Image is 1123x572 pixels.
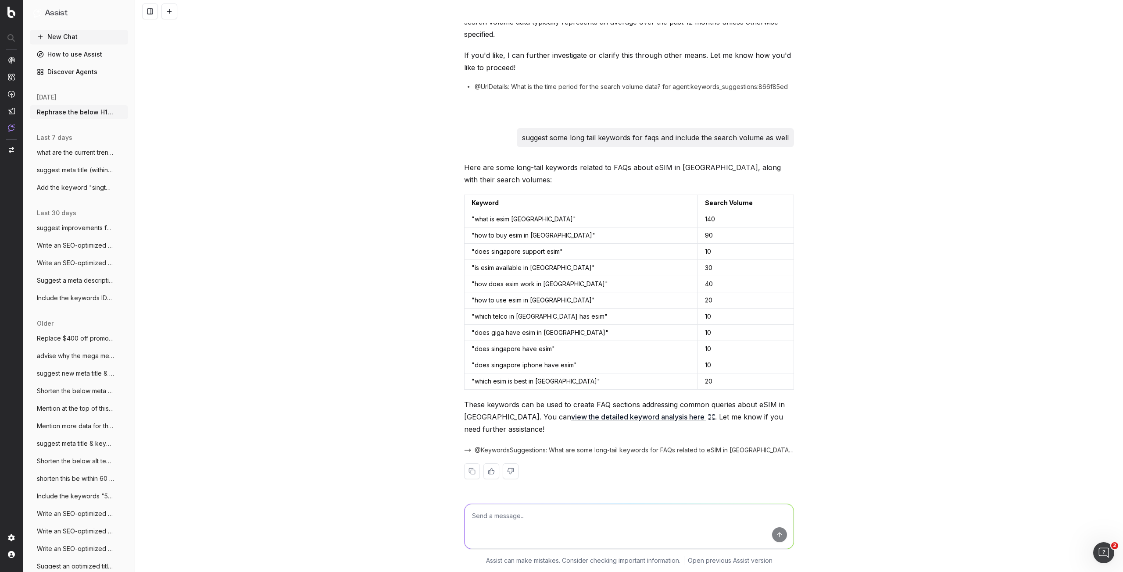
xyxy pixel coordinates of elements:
[698,195,794,211] td: Search Volume
[465,341,698,357] td: "does singapore have esim"
[465,244,698,260] td: "does singapore support esim"
[464,49,794,74] p: If you'd like, I can further investigate or clarify this through other means. Let me know how you...
[33,9,41,17] img: Assist
[30,221,128,235] button: suggest improvements for the below meta
[37,509,114,518] span: Write an SEO-optimized content in a simi
[464,398,794,435] p: These keywords can be used to create FAQ sections addressing common queries about eSIM in [GEOGRA...
[37,527,114,536] span: Write an SEO-optimized content in a simi
[37,492,114,501] span: Include the keywords "5G+ priority" as i
[37,404,114,413] span: Mention at the top of this article that
[37,259,114,267] span: Write an SEO-optimized content about the
[37,439,114,448] span: suggest meta title & keywords for our pa
[698,260,794,276] td: 30
[30,437,128,451] button: suggest meta title & keywords for our pa
[37,108,114,117] span: Rephrase the below H1 of our marketing p
[37,148,114,157] span: what are the current trending keywords f
[30,489,128,503] button: Include the keywords "5G+ priority" as i
[37,369,114,378] span: suggest new meta title & description to
[8,57,15,64] img: Analytics
[33,7,125,19] button: Assist
[698,309,794,325] td: 10
[30,454,128,468] button: Shorten the below alt text to be less th
[475,82,788,91] span: @UrlDetails: What is the time period for the search volume data? for agent:keywords_suggestions:8...
[486,556,680,565] p: Assist can make mistakes. Consider checking important information.
[475,446,794,455] span: @KeywordsSuggestions: What are some long-tail keywords for FAQs related to eSIM in [GEOGRAPHIC_DA...
[30,366,128,380] button: suggest new meta title & description to
[698,244,794,260] td: 10
[30,163,128,177] button: suggest meta title (within 60 characters
[465,260,698,276] td: "is esim available in [GEOGRAPHIC_DATA]"
[30,349,128,363] button: advise why the mega menu in this page ht
[465,309,698,325] td: "which telco in [GEOGRAPHIC_DATA] has esim"
[698,227,794,244] td: 90
[45,7,68,19] h1: Assist
[30,274,128,288] button: Suggest a meta description of less than
[465,211,698,227] td: "what is esim [GEOGRAPHIC_DATA]"
[8,90,15,98] img: Activation
[30,291,128,305] button: Include the keywords IDD Calls & global
[30,238,128,252] button: Write an SEO-optimized content about the
[30,384,128,398] button: Shorten the below meta description to be
[465,195,698,211] td: Keyword
[522,131,789,144] p: suggest some long tail keywords for faqs and include the search volume as well
[37,457,114,465] span: Shorten the below alt text to be less th
[465,292,698,309] td: "how to use esim in [GEOGRAPHIC_DATA]"
[698,341,794,357] td: 10
[37,224,114,232] span: suggest improvements for the below meta
[30,419,128,433] button: Mention more data for the same price in
[37,319,54,328] span: older
[30,30,128,44] button: New Chat
[465,357,698,373] td: "does singapore iphone have esim"
[465,276,698,292] td: "how does esim work in [GEOGRAPHIC_DATA]"
[30,401,128,416] button: Mention at the top of this article that
[698,357,794,373] td: 10
[37,93,57,102] span: [DATE]
[37,166,114,174] span: suggest meta title (within 60 characters
[37,209,76,217] span: last 30 days
[37,544,114,553] span: Write an SEO-optimized content in a simi
[688,556,773,565] a: Open previous Assist version
[698,276,794,292] td: 40
[30,507,128,521] button: Write an SEO-optimized content in a simi
[465,373,698,390] td: "which esim is best in [GEOGRAPHIC_DATA]"
[465,325,698,341] td: "does giga have esim in [GEOGRAPHIC_DATA]"
[30,47,128,61] a: How to use Assist
[8,73,15,81] img: Intelligence
[37,276,114,285] span: Suggest a meta description of less than
[30,472,128,486] button: shorten this be within 60 characters Sin
[571,411,715,423] a: view the detailed keyword analysis here
[30,146,128,160] button: what are the current trending keywords f
[30,105,128,119] button: Rephrase the below H1 of our marketing p
[37,474,114,483] span: shorten this be within 60 characters Sin
[30,65,128,79] a: Discover Agents
[464,161,794,186] p: Here are some long-tail keywords related to FAQs about eSIM in [GEOGRAPHIC_DATA], along with thei...
[9,147,14,153] img: Switch project
[30,524,128,538] button: Write an SEO-optimized content in a simi
[698,325,794,341] td: 10
[37,133,72,142] span: last 7 days
[698,373,794,390] td: 20
[37,294,114,302] span: Include the keywords IDD Calls & global
[37,422,114,430] span: Mention more data for the same price in
[37,562,114,571] span: Suggest an optimized title and descripti
[30,542,128,556] button: Write an SEO-optimized content in a simi
[8,124,15,131] img: Assist
[30,256,128,270] button: Write an SEO-optimized content about the
[451,165,459,174] img: Botify assist logo
[30,331,128,345] button: Replace $400 off promo in the below cont
[37,387,114,395] span: Shorten the below meta description to be
[1111,542,1118,549] span: 2
[37,352,114,360] span: advise why the mega menu in this page ht
[8,551,15,558] img: My account
[1093,542,1114,563] iframe: Intercom live chat
[7,7,15,18] img: Botify logo
[698,211,794,227] td: 140
[30,181,128,195] button: Add the keyword "singtel" to the below h
[698,292,794,309] td: 20
[37,334,114,343] span: Replace $400 off promo in the below cont
[464,446,794,455] button: @KeywordsSuggestions: What are some long-tail keywords for FAQs related to eSIM in [GEOGRAPHIC_DA...
[37,241,114,250] span: Write an SEO-optimized content about the
[8,534,15,541] img: Setting
[8,107,15,114] img: Studio
[37,183,114,192] span: Add the keyword "singtel" to the below h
